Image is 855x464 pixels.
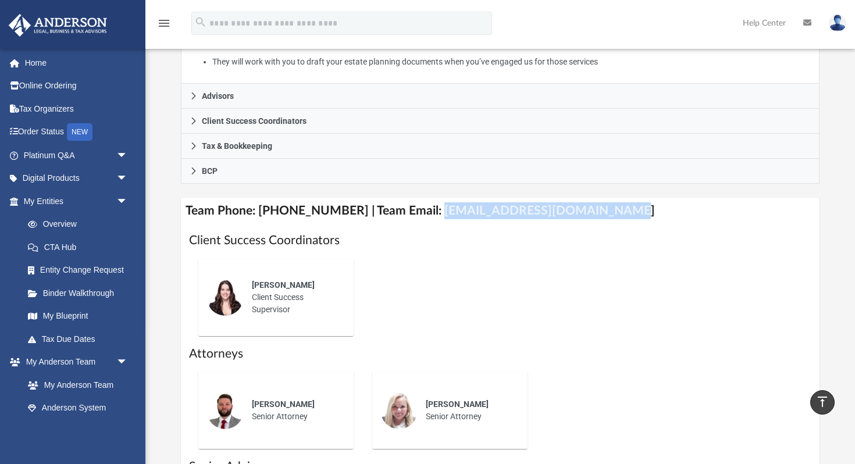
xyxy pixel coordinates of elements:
[16,259,145,282] a: Entity Change Request
[426,399,489,409] span: [PERSON_NAME]
[16,235,145,259] a: CTA Hub
[202,142,272,150] span: Tax & Bookkeeping
[206,279,244,316] img: thumbnail
[189,232,811,249] h1: Client Success Coordinators
[8,97,145,120] a: Tax Organizers
[16,281,145,305] a: Binder Walkthrough
[116,144,140,167] span: arrow_drop_down
[244,271,345,324] div: Client Success Supervisor
[252,280,315,290] span: [PERSON_NAME]
[8,190,145,213] a: My Entitiesarrow_drop_down
[244,390,345,431] div: Senior Attorney
[202,92,234,100] span: Advisors
[116,167,140,191] span: arrow_drop_down
[16,397,140,420] a: Anderson System
[829,15,846,31] img: User Pic
[8,167,145,190] a: Digital Productsarrow_drop_down
[418,390,519,431] div: Senior Attorney
[380,392,418,429] img: thumbnail
[8,51,145,74] a: Home
[181,84,820,109] a: Advisors
[116,190,140,213] span: arrow_drop_down
[212,55,811,69] li: They will work with you to draft your estate planning documents when you’ve engaged us for those ...
[815,395,829,409] i: vertical_align_top
[194,16,207,28] i: search
[16,213,145,236] a: Overview
[67,123,92,141] div: NEW
[181,134,820,159] a: Tax & Bookkeeping
[810,390,835,415] a: vertical_align_top
[16,419,140,442] a: Client Referrals
[8,351,140,374] a: My Anderson Teamarrow_drop_down
[202,117,307,125] span: Client Success Coordinators
[181,159,820,184] a: BCP
[116,351,140,374] span: arrow_drop_down
[157,22,171,30] a: menu
[202,167,218,175] span: BCP
[16,305,140,328] a: My Blueprint
[189,345,811,362] h1: Attorneys
[181,109,820,134] a: Client Success Coordinators
[16,373,134,397] a: My Anderson Team
[5,14,111,37] img: Anderson Advisors Platinum Portal
[206,392,244,429] img: thumbnail
[8,144,145,167] a: Platinum Q&Aarrow_drop_down
[252,399,315,409] span: [PERSON_NAME]
[8,74,145,98] a: Online Ordering
[181,198,820,224] h4: Team Phone: [PHONE_NUMBER] | Team Email: [EMAIL_ADDRESS][DOMAIN_NAME]
[16,327,145,351] a: Tax Due Dates
[8,120,145,144] a: Order StatusNEW
[157,16,171,30] i: menu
